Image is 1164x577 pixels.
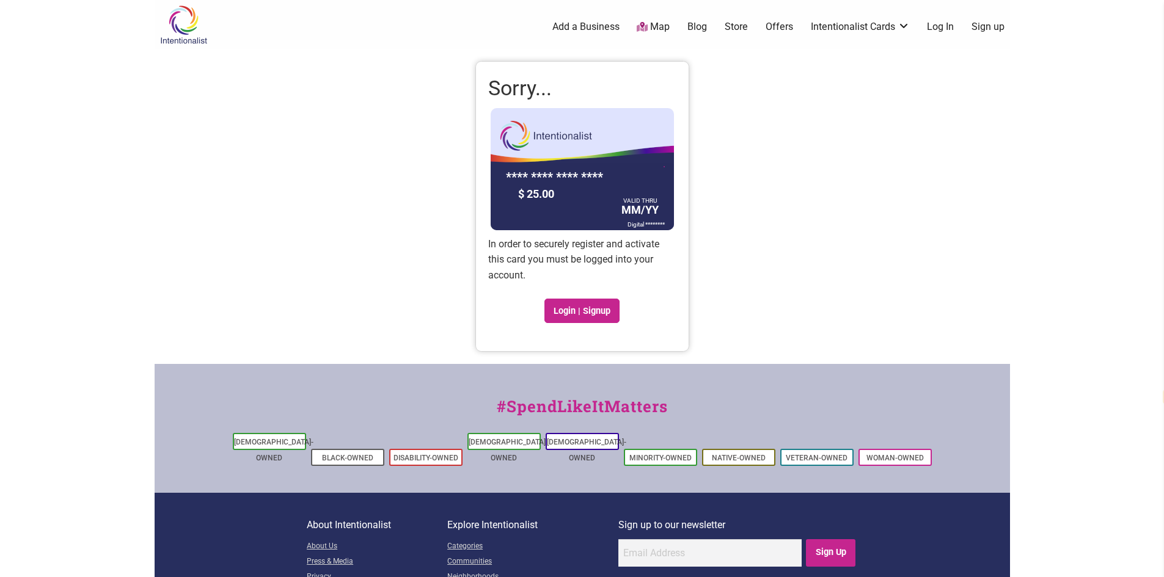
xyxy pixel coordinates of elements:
[629,454,692,462] a: Minority-Owned
[393,454,458,462] a: Disability-Owned
[155,394,1010,430] div: #SpendLikeItMatters
[866,454,924,462] a: Woman-Owned
[155,5,213,45] img: Intentionalist
[786,454,847,462] a: Veteran-Owned
[488,236,676,283] p: In order to securely register and activate this card you must be logged into your account.
[725,20,748,34] a: Store
[307,539,447,554] a: About Us
[618,517,857,533] p: Sign up to our newsletter
[447,539,618,554] a: Categories
[637,20,670,34] a: Map
[621,200,659,201] div: VALID THRU
[515,184,619,203] div: $ 25.00
[972,20,1005,34] a: Sign up
[547,438,626,462] a: [DEMOGRAPHIC_DATA]-Owned
[687,20,707,34] a: Blog
[544,299,620,323] a: Login | Signup
[618,198,662,219] div: MM/YY
[469,438,548,462] a: [DEMOGRAPHIC_DATA]-Owned
[322,454,373,462] a: Black-Owned
[766,20,793,34] a: Offers
[307,554,447,570] a: Press & Media
[927,20,954,34] a: Log In
[234,438,313,462] a: [DEMOGRAPHIC_DATA]-Owned
[811,20,910,34] a: Intentionalist Cards
[806,539,855,567] input: Sign Up
[712,454,766,462] a: Native-Owned
[552,20,620,34] a: Add a Business
[488,74,676,103] h1: Sorry...
[447,554,618,570] a: Communities
[447,517,618,533] p: Explore Intentionalist
[618,539,802,567] input: Email Address
[307,517,447,533] p: About Intentionalist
